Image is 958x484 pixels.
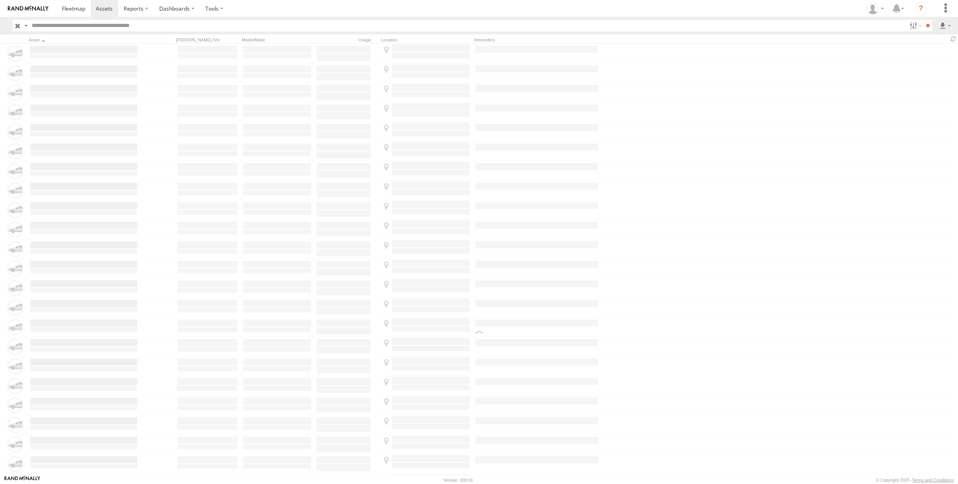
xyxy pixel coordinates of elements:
[864,3,887,14] div: Cris Clark
[912,478,954,482] a: Terms and Conditions
[8,6,49,11] img: rand-logo.svg
[23,20,29,31] label: Search Query
[29,37,138,43] div: Click to Sort
[443,478,473,482] div: Version: 309.01
[381,37,471,43] div: Location
[315,37,378,43] div: Usage
[176,37,239,43] div: [PERSON_NAME]./Vin
[242,37,312,43] div: Model/Make
[906,20,923,31] label: Search Filter Options
[4,476,40,484] a: Visit our Website
[915,2,927,15] i: ?
[949,35,958,43] span: Refresh
[938,20,952,31] label: Export results as...
[876,478,954,482] div: © Copyright 2025 -
[474,37,599,43] div: Reminders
